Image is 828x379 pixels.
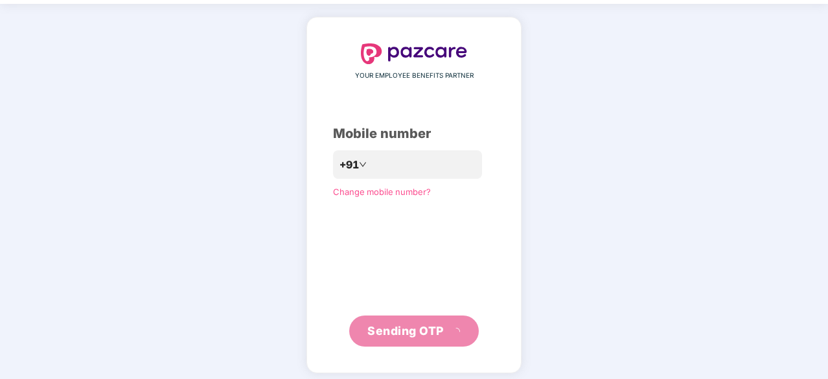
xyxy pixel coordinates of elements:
[359,161,367,168] span: down
[333,187,431,197] a: Change mobile number?
[333,124,495,144] div: Mobile number
[361,43,467,64] img: logo
[339,157,359,173] span: +91
[349,316,479,347] button: Sending OTPloading
[355,71,474,81] span: YOUR EMPLOYEE BENEFITS PARTNER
